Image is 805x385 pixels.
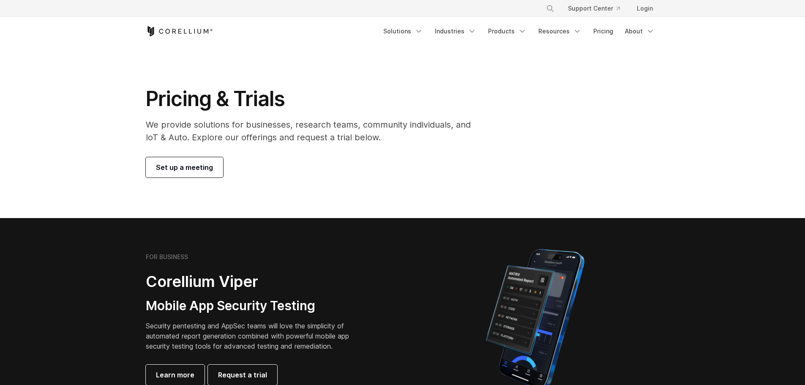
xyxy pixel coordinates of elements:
p: We provide solutions for businesses, research teams, community individuals, and IoT & Auto. Explo... [146,118,483,144]
h1: Pricing & Trials [146,86,483,112]
div: Navigation Menu [378,24,660,39]
a: Set up a meeting [146,157,223,177]
p: Security pentesting and AppSec teams will love the simplicity of automated report generation comb... [146,321,362,351]
div: Navigation Menu [536,1,660,16]
button: Search [543,1,558,16]
span: Request a trial [218,370,267,380]
a: Pricing [588,24,618,39]
a: Learn more [146,365,205,385]
h3: Mobile App Security Testing [146,298,362,314]
a: Corellium Home [146,26,213,36]
h2: Corellium Viper [146,272,362,291]
a: Solutions [378,24,428,39]
a: Products [483,24,532,39]
a: Industries [430,24,481,39]
h6: FOR BUSINESS [146,253,188,261]
a: About [620,24,660,39]
span: Learn more [156,370,194,380]
a: Login [630,1,660,16]
a: Resources [533,24,587,39]
a: Support Center [561,1,627,16]
a: Request a trial [208,365,277,385]
span: Set up a meeting [156,162,213,172]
